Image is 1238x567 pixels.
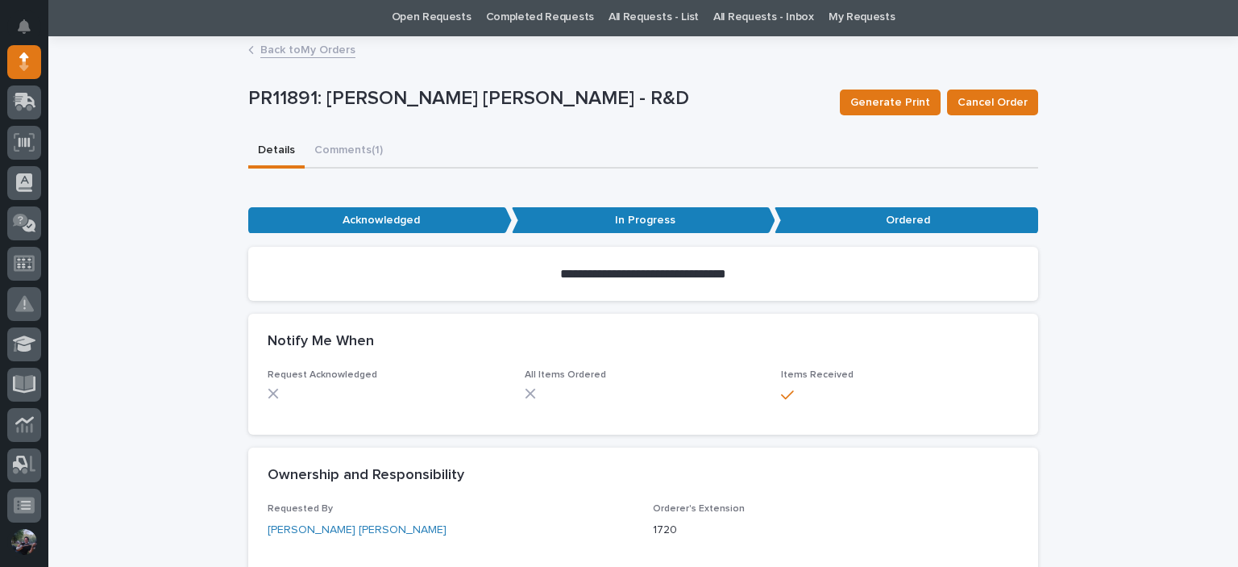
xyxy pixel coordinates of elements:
[653,504,745,514] span: Orderer's Extension
[958,93,1028,112] span: Cancel Order
[7,10,41,44] button: Notifications
[305,135,393,169] button: Comments (1)
[248,135,305,169] button: Details
[248,207,512,234] p: Acknowledged
[840,90,941,115] button: Generate Print
[268,504,333,514] span: Requested By
[268,467,464,485] h2: Ownership and Responsibility
[7,525,41,559] button: users-avatar
[775,207,1038,234] p: Ordered
[268,370,377,380] span: Request Acknowledged
[248,87,827,110] p: PR11891: [PERSON_NAME] [PERSON_NAME] - R&D
[512,207,775,234] p: In Progress
[20,19,41,45] div: Notifications
[781,370,854,380] span: Items Received
[268,333,374,351] h2: Notify Me When
[268,522,447,539] a: [PERSON_NAME] [PERSON_NAME]
[850,93,930,112] span: Generate Print
[260,40,355,58] a: Back toMy Orders
[653,522,1019,539] p: 1720
[947,90,1038,115] button: Cancel Order
[525,370,606,380] span: All Items Ordered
